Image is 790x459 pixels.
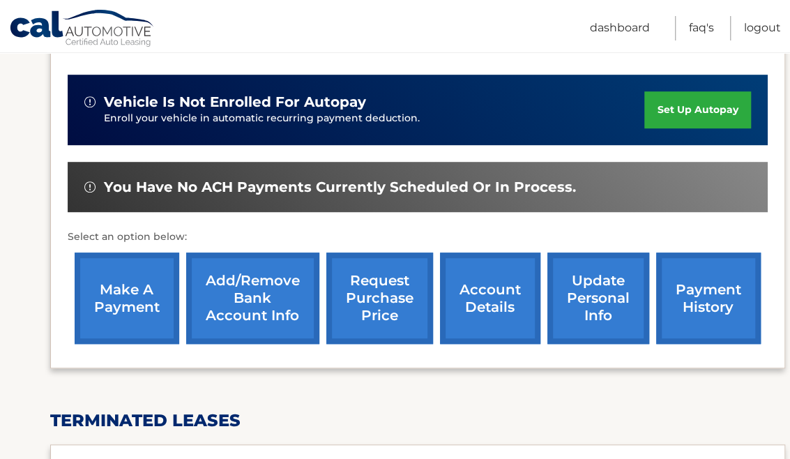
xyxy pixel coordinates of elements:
p: Enroll your vehicle in automatic recurring payment deduction. [104,111,645,126]
a: request purchase price [326,253,433,344]
a: Add/Remove bank account info [186,253,319,344]
a: Logout [744,16,781,40]
a: Dashboard [590,16,650,40]
a: make a payment [75,253,179,344]
a: FAQ's [689,16,714,40]
span: vehicle is not enrolled for autopay [104,93,366,111]
a: update personal info [547,253,649,344]
a: set up autopay [644,91,750,128]
img: alert-white.svg [84,96,96,107]
a: payment history [656,253,761,344]
img: alert-white.svg [84,181,96,193]
span: You have no ACH payments currently scheduled or in process. [104,179,576,196]
a: Cal Automotive [9,9,155,50]
p: Select an option below: [68,229,768,246]
a: account details [440,253,540,344]
h2: terminated leases [50,410,785,431]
